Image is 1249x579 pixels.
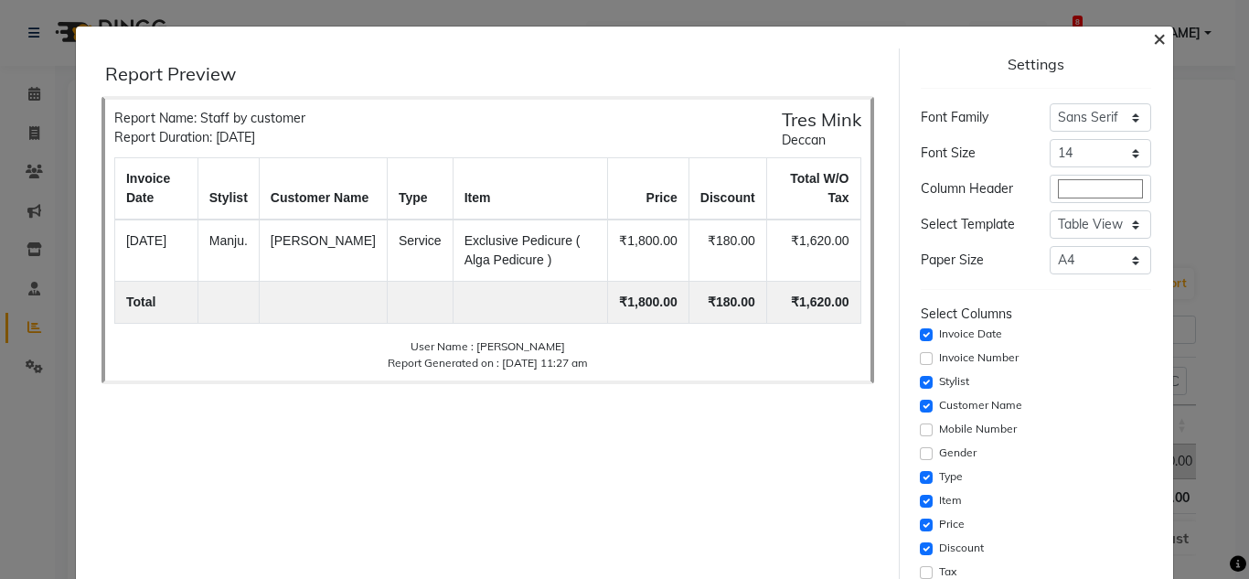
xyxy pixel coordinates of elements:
[259,158,387,220] th: customer name
[921,305,1152,324] div: Select Columns
[689,158,766,220] th: discount
[766,220,860,282] td: ₹1,620.00
[907,144,1036,163] div: Font Size
[387,158,453,220] th: type
[939,492,962,509] label: Item
[907,179,1036,198] div: Column Header
[907,108,1036,127] div: Font Family
[907,215,1036,234] div: Select Template
[453,220,608,282] td: Exclusive Pedicure ( Alga Pedicure )
[114,282,197,324] td: Total
[114,220,197,282] td: [DATE]
[766,158,860,220] th: total w/o tax
[939,373,969,390] label: Stylist
[689,282,766,324] td: ₹180.00
[766,282,860,324] td: ₹1,620.00
[939,468,963,485] label: Type
[197,220,259,282] td: Manju.
[939,326,1002,342] label: Invoice Date
[939,397,1022,413] label: Customer Name
[939,349,1019,366] label: Invoice Number
[608,220,689,282] td: ₹1,800.00
[939,445,977,461] label: Gender
[114,128,305,147] div: Report Duration: [DATE]
[1138,12,1180,63] button: Close
[907,251,1036,270] div: Paper Size
[114,109,305,128] div: Report Name: Staff by customer
[453,158,608,220] th: item
[689,220,766,282] td: ₹180.00
[114,158,197,220] th: invoice date
[387,220,453,282] td: Service
[939,540,984,556] label: Discount
[1153,24,1166,51] span: ×
[114,338,861,355] div: User Name : [PERSON_NAME]
[197,158,259,220] th: stylist
[939,516,965,532] label: Price
[259,220,387,282] td: [PERSON_NAME]
[782,109,861,131] h5: Tres Mink
[608,158,689,220] th: price
[105,63,885,85] div: Report Preview
[782,131,861,150] div: Deccan
[114,355,861,371] div: Report Generated on : [DATE] 11:27 am
[921,56,1152,73] div: Settings
[608,282,689,324] td: ₹1,800.00
[939,421,1017,437] label: Mobile Number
